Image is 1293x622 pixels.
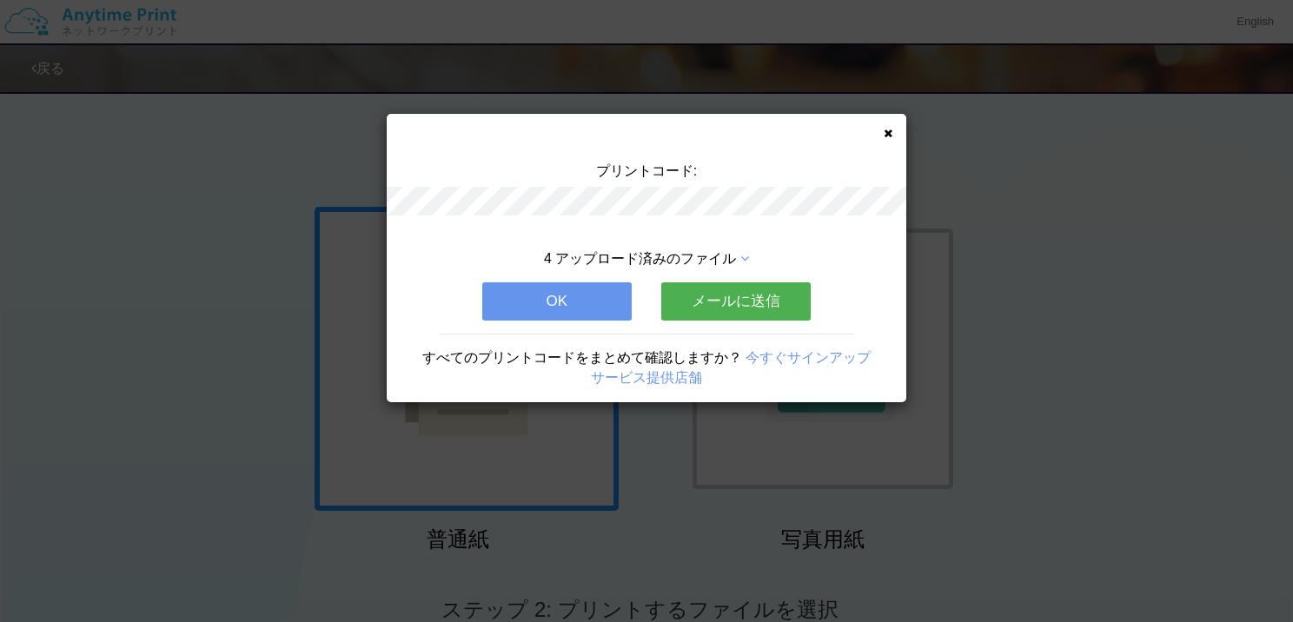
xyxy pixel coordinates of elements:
button: OK [482,282,632,321]
a: サービス提供店舗 [591,370,702,385]
span: 4 アップロード済みのファイル [544,251,736,266]
button: メールに送信 [661,282,811,321]
span: プリントコード: [596,163,697,178]
a: 今すぐサインアップ [746,350,871,365]
span: すべてのプリントコードをまとめて確認しますか？ [422,350,742,365]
